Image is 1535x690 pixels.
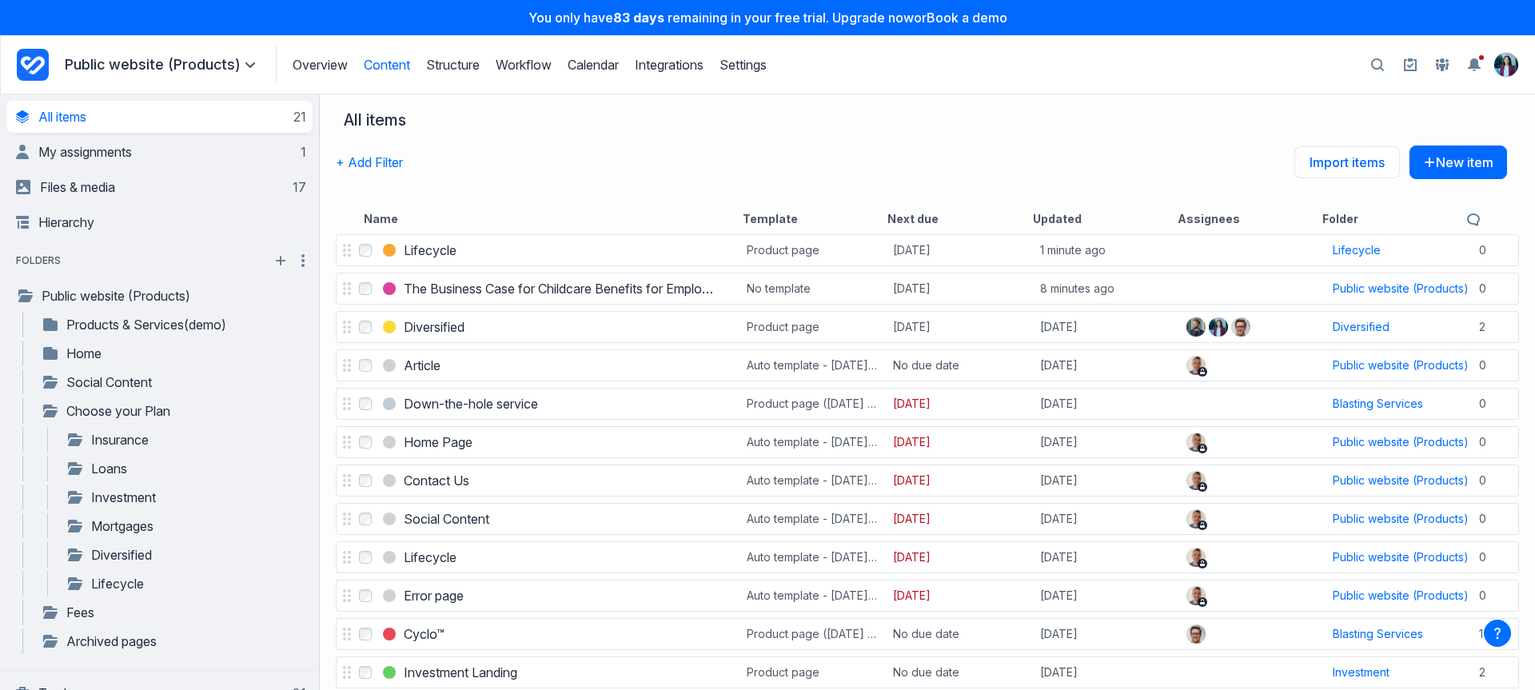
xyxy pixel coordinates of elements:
[1186,433,1206,452] img: paulduffy1
[568,57,619,73] a: Calendar
[1186,587,1206,600] span: paulduffy1
[496,57,552,73] a: Workflow
[1231,317,1250,337] img: jamesdeer3
[38,144,132,160] span: My assignments
[1409,146,1507,179] button: New item
[6,253,70,269] span: folders
[344,110,414,130] div: All items
[743,211,798,227] button: Template
[404,241,457,260] a: Lifecycle
[1333,319,1389,335] div: Diversified
[364,211,398,227] button: Name
[1040,319,1078,335] span: [DATE]
[16,101,306,133] a: All items21
[16,171,306,203] a: Files & media17
[40,179,115,195] span: Files & media
[893,511,931,527] span: [DATE]
[41,315,306,334] a: Products & Services(demo)
[1333,626,1423,642] a: Blasting Services
[1333,549,1469,565] a: Public website (Products)
[1178,211,1240,227] button: Assignees
[1040,357,1078,373] span: [DATE]
[404,509,489,528] a: Social Content
[16,136,306,168] a: My assignments1
[10,10,1525,26] p: You only have remaining in your free trial. Upgrade now or Book a demo
[1333,434,1469,450] a: Public website (Products)
[1040,549,1078,565] span: [DATE]
[41,603,306,622] a: Fees
[404,624,445,644] a: Cyclo™
[1040,473,1078,489] span: [DATE]
[893,588,931,604] span: [DATE]
[1209,317,1228,337] img: cristinaiordachescu1
[893,242,931,258] span: [DATE]
[404,433,472,452] a: Home Page
[1186,317,1206,337] img: brunowilson1
[1333,281,1469,297] a: Public website (Products)
[404,586,464,605] a: Error page
[404,356,441,375] span: Article
[1186,356,1206,375] img: paulduffy1
[1429,52,1455,78] a: People and Groups
[1186,509,1206,528] img: paulduffy1
[404,279,718,298] a: The Business Case for Childcare Benefits for Employees
[1033,211,1082,227] button: Updated
[1333,511,1469,527] a: Public website (Products)
[289,179,306,195] div: 17
[404,548,457,567] a: Lifecycle
[65,55,260,74] summary: Public website (Products)
[1333,396,1423,412] a: Blasting Services
[364,57,410,73] a: Content
[1294,146,1400,178] a: Import items
[1363,50,1392,80] button: Open search
[1186,548,1206,567] img: paulduffy1
[293,251,313,270] button: More folder actions
[17,46,49,84] a: Project Dashboard
[16,206,306,238] a: Hierarchy
[66,488,306,507] a: Investment
[1040,626,1078,642] span: [DATE]
[1186,625,1206,639] span: jamesdeer3
[1333,242,1381,258] a: Lifecycle
[404,317,464,337] h3: Diversified
[720,57,767,73] a: Settings
[893,626,959,642] div: No due date
[16,286,306,305] a: Public website (Products)
[404,471,469,490] span: Contact Us
[1186,433,1206,447] span: paulduffy1
[893,396,931,412] span: [DATE]
[404,394,538,413] h3: Down-the-hole service
[1040,664,1078,680] span: [DATE]
[893,434,931,450] span: [DATE]
[1040,588,1078,604] span: [DATE]
[1231,318,1250,332] span: jamesdeer3
[1186,548,1206,562] span: paulduffy1
[66,574,306,593] a: Lifecycle
[893,549,931,565] span: [DATE]
[1209,318,1228,332] span: cristinaiordachescu1
[1333,588,1469,604] div: Public website (Products)
[404,663,517,682] h3: Investment Landing
[1333,664,1389,680] a: Investment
